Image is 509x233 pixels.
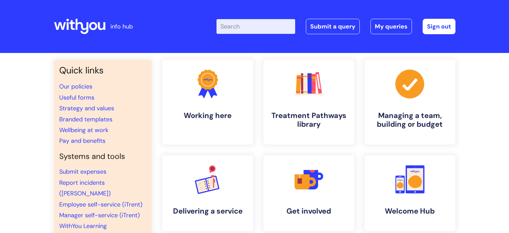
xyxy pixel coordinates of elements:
a: Delivering a service [162,155,253,231]
a: Submit a query [306,19,360,34]
a: Branded templates [59,115,112,123]
a: Sign out [423,19,455,34]
a: My queries [370,19,412,34]
a: Treatment Pathways library [263,60,354,144]
div: | - [217,19,455,34]
a: Get involved [263,155,354,231]
a: Welcome Hub [364,155,455,231]
a: Employee self-service (iTrent) [59,200,143,209]
a: Report incidents ([PERSON_NAME]) [59,179,111,197]
h4: Systems and tools [59,152,146,161]
h4: Delivering a service [168,207,248,216]
a: Our policies [59,82,92,91]
h3: Quick links [59,65,146,76]
h4: Working here [168,111,248,120]
a: Strategy and values [59,104,114,112]
a: Pay and benefits [59,137,105,145]
a: Wellbeing at work [59,126,108,134]
p: info hub [110,21,133,32]
a: Submit expenses [59,168,106,176]
a: WithYou Learning [59,222,107,230]
h4: Treatment Pathways library [269,111,349,129]
h4: Managing a team, building or budget [370,111,450,129]
a: Useful forms [59,94,94,102]
a: Working here [162,60,253,144]
a: Managing a team, building or budget [364,60,455,144]
h4: Get involved [269,207,349,216]
input: Search [217,19,295,34]
h4: Welcome Hub [370,207,450,216]
a: Manager self-service (iTrent) [59,211,140,219]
